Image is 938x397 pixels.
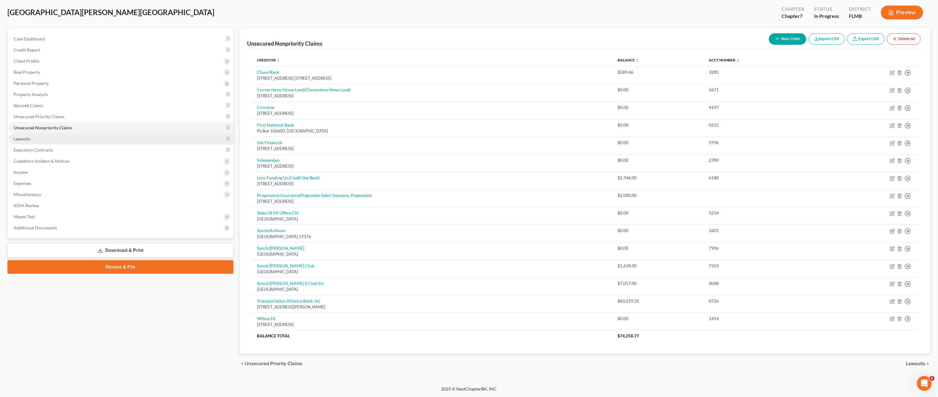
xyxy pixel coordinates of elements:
div: 5214 [709,210,817,216]
div: 7996 [709,245,817,251]
div: [STREET_ADDRESS] [257,181,608,187]
div: 6188 [709,175,817,181]
div: $2,000.00 [618,192,699,199]
a: Cornerstone Home Lendi(Cornerstone Home Lendi) [257,87,351,92]
span: Client Profile [14,58,39,64]
th: Balance Total [252,330,613,341]
span: Real Property [14,69,40,75]
div: 1414 [709,316,817,322]
a: Creditor unfold_more [257,58,280,62]
a: Crnrstne [257,105,274,110]
span: 7 [800,13,803,19]
a: Credit Report [9,44,233,56]
span: Miscellaneous [14,192,41,197]
button: Import CSV [809,33,845,45]
div: [STREET_ADDRESS] [257,163,608,169]
a: Unsecured Nonpriority Claims [9,122,233,133]
span: Income [14,169,28,175]
div: District [849,6,871,13]
div: Unsecured Nonpriority Claims [247,40,322,47]
div: Status [814,6,839,13]
div: [GEOGRAPHIC_DATA] 19176 [257,234,608,240]
a: Export CSV [847,33,885,45]
div: 5671 [709,87,817,93]
a: First National Bank [257,122,294,127]
a: Secured Claims [9,100,233,111]
div: $0.00 [618,104,699,111]
a: Syncb/Ashhom [257,228,286,233]
a: Acct Number unfold_more [709,58,740,62]
a: Lvnv Funding Llc(Credit One Bank) [257,175,320,180]
div: $0.00 [618,87,699,93]
div: 0215 [709,122,817,128]
div: [STREET_ADDRESS] [257,111,608,116]
div: [GEOGRAPHIC_DATA] [257,216,608,222]
span: Case Dashboard [14,36,45,41]
div: $60,219.31 [618,298,699,304]
div: Chapter [782,13,804,20]
i: unfold_more [636,59,639,62]
span: Means Test [14,214,35,219]
a: Transportation Alliance Bank, Inc [257,298,320,303]
button: Lawsuits chevron_right [906,361,931,366]
span: [GEOGRAPHIC_DATA][PERSON_NAME][GEOGRAPHIC_DATA] [7,8,214,17]
a: Syncb/[PERSON_NAME] [257,245,304,251]
button: chevron_left Unsecured Priority Claims [240,361,303,366]
i: (Credit One Bank) [289,175,320,180]
div: $0.00 [618,316,699,322]
div: 3201 [709,228,817,234]
a: Chase Bank [257,69,279,75]
a: Gm Financial [257,140,282,145]
span: Personal Property [14,81,49,86]
i: unfold_more [736,59,740,62]
div: [STREET_ADDRESS] [257,146,608,152]
i: (Progressive Select Insurance, Progressive) [299,193,372,198]
div: 3285 [709,69,817,75]
div: Chapter [782,6,804,13]
span: Credit Report [14,47,40,52]
iframe: Intercom live chat [917,376,932,391]
span: Expenses [14,181,31,186]
a: Balance unfold_more [618,58,639,62]
div: 7333 [709,263,817,269]
i: chevron_right [926,361,931,366]
span: $74,250.77 [618,333,639,338]
span: Lawsuits [14,136,30,141]
div: 9796 [709,140,817,146]
div: 4197 [709,104,817,111]
span: Codebtors Insiders & Notices [14,158,70,164]
a: Progressive Insurance(Progressive Select Insurance, Progressive) [257,193,372,198]
button: Delete All [887,33,921,45]
span: 5 [930,376,935,381]
i: (Cornerstone Home Lendi) [305,87,351,92]
a: Syncb/[PERSON_NAME] Club [257,263,314,268]
button: Preview [881,6,923,19]
div: [STREET_ADDRESS] [257,322,608,328]
div: [STREET_ADDRESS] [STREET_ADDRESS] [257,75,608,81]
a: State Of Mi Office Chi [257,210,299,215]
div: $7,057.00 [618,280,699,286]
span: Lawsuits [906,361,926,366]
div: 2789 [709,157,817,163]
span: Executory Contracts [14,147,53,153]
div: [STREET_ADDRESS] [257,93,608,99]
span: Property Analysis [14,92,48,97]
i: unfold_more [276,59,280,62]
a: Property Analysis [9,89,233,100]
div: $2,746.00 [618,175,699,181]
div: FLMB [849,13,871,20]
a: Executory Contracts [9,144,233,156]
span: Unsecured Nonpriority Claims [14,125,72,130]
a: Independen [257,157,279,163]
button: New Claim [769,33,806,45]
a: Syncb/[PERSON_NAME] S Club Dc [257,281,324,286]
div: 0048 [709,280,817,286]
a: Unsecured Priority Claims [9,111,233,122]
span: Additional Documents [14,225,57,230]
a: Lawsuits [9,133,233,144]
div: $0.00 [618,122,699,128]
div: [STREET_ADDRESS] [257,199,608,204]
div: $0.00 [618,140,699,146]
div: 2025 © NextChapterBK, INC [293,386,645,397]
div: $0.00 [618,157,699,163]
